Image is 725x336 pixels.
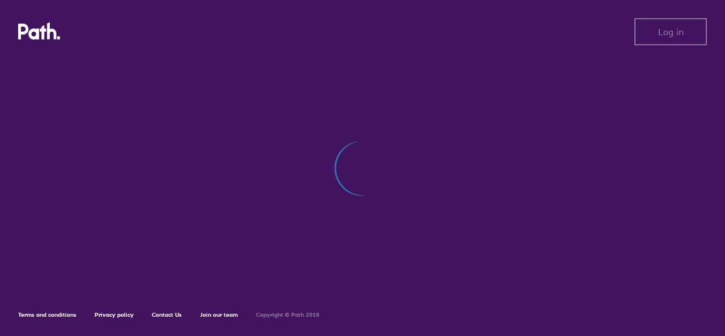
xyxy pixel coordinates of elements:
[256,312,319,318] h6: Copyright © Path 2018
[658,27,684,37] span: Log in
[200,311,238,318] a: Join our team
[95,311,134,318] a: Privacy policy
[18,311,76,318] a: Terms and conditions
[634,18,707,45] button: Log in
[152,311,182,318] a: Contact Us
